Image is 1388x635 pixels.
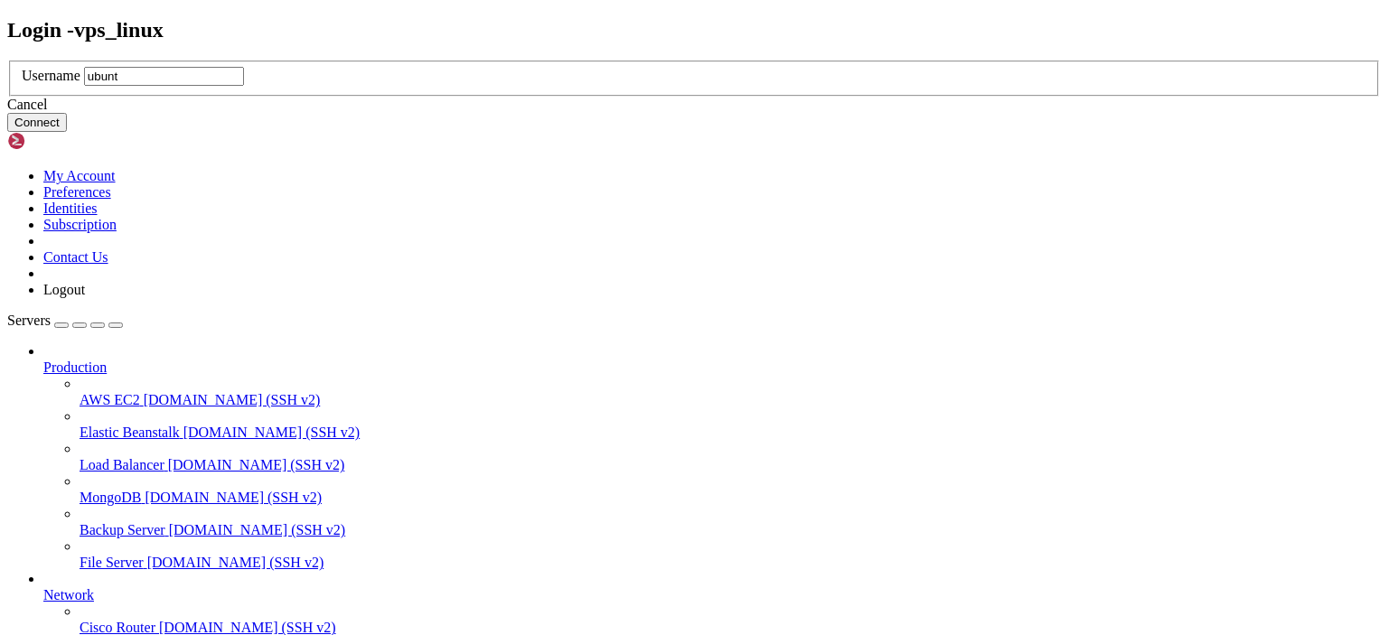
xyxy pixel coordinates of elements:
li: Load Balancer [DOMAIN_NAME] (SSH v2) [80,441,1381,473]
span: Network [43,587,94,602]
a: Network [43,587,1381,603]
a: Elastic Beanstalk [DOMAIN_NAME] (SSH v2) [80,425,1381,441]
a: Servers [7,313,123,328]
li: Elastic Beanstalk [DOMAIN_NAME] (SSH v2) [80,408,1381,441]
span: [DOMAIN_NAME] (SSH v2) [147,555,324,570]
span: [DOMAIN_NAME] (SSH v2) [144,392,321,407]
span: Production [43,360,107,375]
h2: Login - vps_linux [7,18,1381,42]
li: AWS EC2 [DOMAIN_NAME] (SSH v2) [80,376,1381,408]
a: File Server [DOMAIN_NAME] (SSH v2) [80,555,1381,571]
button: Connect [7,113,67,132]
li: Production [43,343,1381,571]
label: Username [22,68,80,83]
span: [DOMAIN_NAME] (SSH v2) [168,457,345,472]
span: MongoDB [80,490,141,505]
img: Shellngn [7,132,111,150]
a: Backup Server [DOMAIN_NAME] (SSH v2) [80,522,1381,538]
a: MongoDB [DOMAIN_NAME] (SSH v2) [80,490,1381,506]
a: Logout [43,282,85,297]
span: Elastic Beanstalk [80,425,180,440]
a: Identities [43,201,98,216]
span: Backup Server [80,522,165,537]
span: [DOMAIN_NAME] (SSH v2) [183,425,361,440]
a: Production [43,360,1381,376]
a: Preferences [43,184,111,200]
a: AWS EC2 [DOMAIN_NAME] (SSH v2) [80,392,1381,408]
div: (0, 1) [7,23,14,38]
span: AWS EC2 [80,392,140,407]
li: Backup Server [DOMAIN_NAME] (SSH v2) [80,506,1381,538]
div: Cancel [7,97,1381,113]
span: [DOMAIN_NAME] (SSH v2) [169,522,346,537]
span: Cisco Router [80,620,155,635]
a: Subscription [43,217,117,232]
span: [DOMAIN_NAME] (SSH v2) [145,490,322,505]
a: Contact Us [43,249,108,265]
x-row: Connecting [DOMAIN_NAME]... [7,7,1151,23]
span: File Server [80,555,144,570]
li: File Server [DOMAIN_NAME] (SSH v2) [80,538,1381,571]
span: Servers [7,313,51,328]
li: MongoDB [DOMAIN_NAME] (SSH v2) [80,473,1381,506]
span: [DOMAIN_NAME] (SSH v2) [159,620,336,635]
span: Load Balancer [80,457,164,472]
a: My Account [43,168,116,183]
a: Load Balancer [DOMAIN_NAME] (SSH v2) [80,457,1381,473]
